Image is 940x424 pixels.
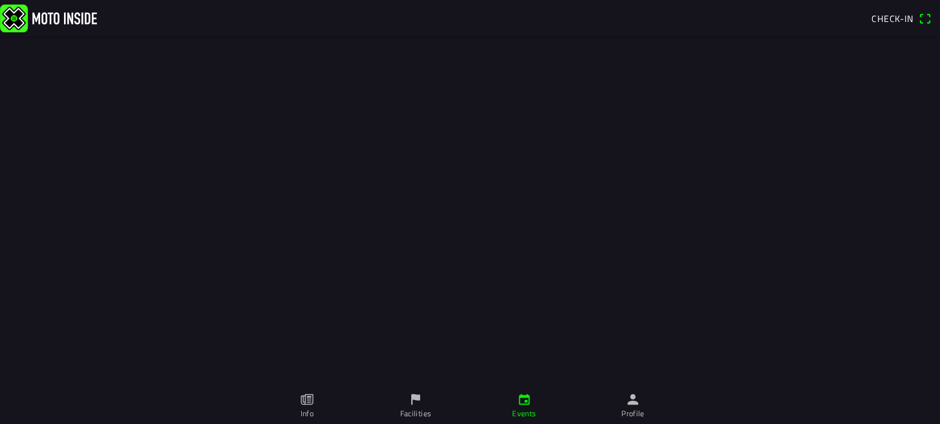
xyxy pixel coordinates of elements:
[621,408,645,419] ion-label: Profile
[301,408,314,419] ion-label: Info
[865,7,937,29] a: Check-inqr scanner
[512,408,536,419] ion-label: Events
[626,392,640,407] ion-icon: person
[300,392,314,407] ion-icon: paper
[517,392,531,407] ion-icon: calendar
[409,392,423,407] ion-icon: flag
[871,12,913,25] span: Check-in
[400,408,432,419] ion-label: Facilities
